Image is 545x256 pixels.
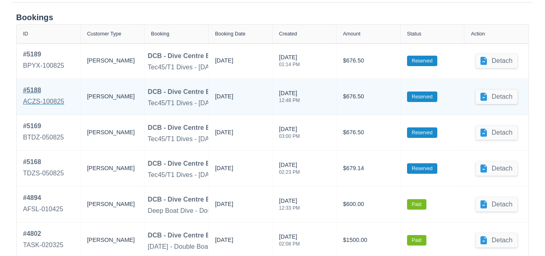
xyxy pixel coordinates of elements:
a: #4894AFSL-010425 [23,193,63,216]
div: [DATE] [215,56,233,69]
div: [DATE] [279,197,300,215]
button: Detach [476,89,518,104]
div: ACZS-100825 [23,97,64,106]
button: Detach [476,125,518,140]
div: Tec45/T1 Dives - [DATE] 7.30am Departure [GEOGRAPHIC_DATA] [148,170,343,180]
div: Status [407,31,422,37]
div: Tec45/T1 Dives - [DATE] - 1030 [GEOGRAPHIC_DATA] [148,98,309,108]
label: Reserved [407,92,437,102]
div: 02:23 PM [279,170,300,175]
div: Tec45/T1 Dives - [DATE] - 1pm Departure [GEOGRAPHIC_DATA] [148,134,338,144]
div: # 4802 [23,229,63,239]
div: [DATE] [279,125,300,144]
div: [DATE] [279,53,300,72]
label: Reserved [407,56,437,66]
div: TDZS-050825 [23,169,64,178]
div: DCB - Dive Centre Bondi [148,195,224,204]
div: # 5188 [23,85,64,95]
button: Detach [476,233,518,248]
div: BPYX-100825 [23,61,64,71]
a: #5169BTDZ-050825 [23,121,64,144]
label: Paid [407,199,426,210]
div: AFSL-010425 [23,204,63,214]
div: # 5189 [23,50,64,59]
div: Tec45/T1 Dives - [DATE] 8.30am [GEOGRAPHIC_DATA] [148,62,312,72]
div: [DATE] [279,161,300,179]
div: Booking Date [215,31,246,37]
div: [PERSON_NAME] [87,121,138,144]
div: DCB - Dive Centre Bondi [148,51,224,61]
div: [DATE] [215,200,233,212]
div: [DATE] [279,233,300,251]
a: #5189BPYX-100825 [23,50,64,72]
div: Action [471,31,485,37]
div: [DATE] [215,164,233,176]
div: [PERSON_NAME] [87,85,138,108]
div: DCB - Dive Centre Bondi [148,159,224,169]
div: Created [279,31,297,37]
div: $676.50 [343,85,394,108]
div: [DATE] [215,236,233,248]
div: [PERSON_NAME] [87,50,138,72]
label: Paid [407,235,426,246]
div: 02:08 PM [279,241,300,246]
div: Bookings [16,12,529,23]
label: Reserved [407,163,437,174]
div: $1500.00 [343,229,394,252]
div: [DATE] [215,92,233,104]
div: 03:00 PM [279,134,300,139]
div: [DATE] [279,89,300,108]
div: # 4894 [23,193,63,203]
label: Reserved [407,127,437,138]
div: # 5169 [23,121,64,131]
button: Detach [476,161,518,176]
button: Detach [476,54,518,68]
div: Customer Type [87,31,121,37]
div: Amount [343,31,360,37]
a: #4802TASK-020325 [23,229,63,252]
div: $676.50 [343,50,394,72]
div: [PERSON_NAME] [87,193,138,216]
div: DCB - Dive Centre Bondi [148,231,224,240]
button: Detach [476,197,518,212]
div: TASK-020325 [23,240,63,250]
div: 01:14 PM [279,62,300,67]
div: 12:48 PM [279,98,300,103]
div: $600.00 [343,193,394,216]
div: [PERSON_NAME] [87,229,138,252]
div: $679.14 [343,157,394,180]
a: #5168TDZS-050825 [23,157,64,180]
div: [DATE] [215,128,233,140]
div: ID [23,31,28,37]
div: BTDZ-050825 [23,133,64,142]
div: DCB - Dive Centre Bondi [148,87,224,97]
div: Booking [151,31,169,37]
div: Deep Boat Dive - Doubt Reef 1pm Departure Little Manly [148,206,312,216]
div: [PERSON_NAME] [87,157,138,180]
div: # 5168 [23,157,64,167]
div: $676.50 [343,121,394,144]
a: #5188ACZS-100825 [23,85,64,108]
div: [DATE] - Double Boat Dives - Boarding 1pm [GEOGRAPHIC_DATA] [148,242,344,252]
div: 12:33 PM [279,206,300,210]
div: DCB - Dive Centre Bondi [148,123,224,133]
